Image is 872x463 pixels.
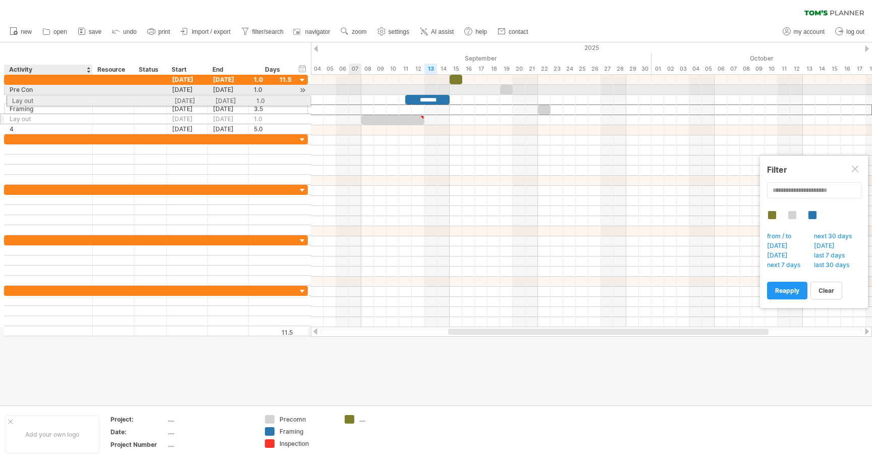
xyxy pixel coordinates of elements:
[588,64,601,74] div: Friday, 26 September 2025
[352,28,366,35] span: zoom
[715,64,727,74] div: Monday, 6 October 2025
[192,28,231,35] span: import / export
[111,428,166,436] div: Date:
[40,25,70,38] a: open
[853,64,866,74] div: Friday, 17 October 2025
[702,64,715,74] div: Sunday, 5 October 2025
[10,124,87,134] div: 4
[752,64,765,74] div: Thursday, 9 October 2025
[5,416,99,453] div: Add your own logo
[790,64,803,74] div: Sunday, 12 October 2025
[810,282,842,299] a: clear
[239,25,287,38] a: filter/search
[167,104,208,114] div: [DATE]
[361,64,374,74] div: Monday, 8 September 2025
[794,28,825,35] span: my account
[252,28,284,35] span: filter/search
[462,64,475,74] div: Tuesday, 16 September 2025
[75,25,104,38] a: save
[254,114,292,124] div: 1.0
[53,28,67,35] span: open
[766,232,798,242] span: from / to
[336,64,349,74] div: Saturday, 6 September 2025
[9,65,87,75] div: Activity
[475,64,487,74] div: Wednesday, 17 September 2025
[399,64,412,74] div: Thursday, 11 September 2025
[168,415,253,424] div: ....
[208,75,249,84] div: [DATE]
[767,282,807,299] a: reapply
[145,25,173,38] a: print
[389,28,409,35] span: settings
[525,64,538,74] div: Sunday, 21 September 2025
[172,65,202,75] div: Start
[168,428,253,436] div: ....
[280,439,335,448] div: Inspection
[495,25,531,38] a: contact
[437,64,450,74] div: Sunday, 14 September 2025
[10,114,87,124] div: Lay out
[841,64,853,74] div: Thursday, 16 October 2025
[513,64,525,74] div: Saturday, 20 September 2025
[424,64,437,74] div: Saturday, 13 September 2025
[417,25,457,38] a: AI assist
[500,64,513,74] div: Friday, 19 September 2025
[21,28,32,35] span: new
[765,64,778,74] div: Friday, 10 October 2025
[766,261,807,271] span: next 7 days
[767,165,861,175] div: Filter
[168,440,253,449] div: ....
[254,85,292,94] div: 1.0
[249,329,293,336] div: 11.5
[208,124,249,134] div: [DATE]
[677,64,689,74] div: Friday, 3 October 2025
[812,242,842,252] span: [DATE]
[111,440,166,449] div: Project Number
[614,64,626,74] div: Sunday, 28 September 2025
[280,427,335,436] div: Framing
[167,124,208,134] div: [DATE]
[273,53,651,64] div: September 2025
[167,114,208,124] div: [DATE]
[167,85,208,94] div: [DATE]
[815,64,828,74] div: Tuesday, 14 October 2025
[775,287,799,294] span: reapply
[766,242,795,252] span: [DATE]
[551,64,563,74] div: Tuesday, 23 September 2025
[563,64,576,74] div: Wednesday, 24 September 2025
[450,64,462,74] div: Monday, 15 September 2025
[727,64,740,74] div: Tuesday, 7 October 2025
[601,64,614,74] div: Saturday, 27 September 2025
[323,64,336,74] div: Friday, 5 September 2025
[639,64,651,74] div: Tuesday, 30 September 2025
[375,25,412,38] a: settings
[766,251,795,262] span: [DATE]
[780,25,828,38] a: my account
[254,104,292,114] div: 3.5
[689,64,702,74] div: Saturday, 4 October 2025
[97,65,128,75] div: Resource
[812,261,856,271] span: last 30 days
[349,64,361,74] div: Sunday, 7 September 2025
[89,28,101,35] span: save
[819,287,834,294] span: clear
[111,415,166,424] div: Project:
[167,75,208,84] div: [DATE]
[487,64,500,74] div: Thursday, 18 September 2025
[538,64,551,74] div: Monday, 22 September 2025
[139,65,161,75] div: Status
[280,415,335,424] div: Precomn
[110,25,140,38] a: undo
[212,65,243,75] div: End
[158,28,170,35] span: print
[833,25,867,38] a: log out
[7,25,35,38] a: new
[359,415,414,424] div: ....
[292,25,333,38] a: navigator
[298,85,307,95] div: scroll to activity
[664,64,677,74] div: Thursday, 2 October 2025
[828,64,841,74] div: Wednesday, 15 October 2025
[812,232,859,242] span: next 30 days
[509,28,528,35] span: contact
[626,64,639,74] div: Monday, 29 September 2025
